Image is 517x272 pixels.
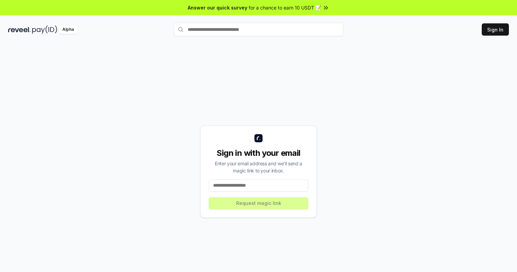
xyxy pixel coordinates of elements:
span: for a chance to earn 10 USDT 📝 [249,4,321,11]
img: reveel_dark [8,25,31,34]
div: Enter your email address and we’ll send a magic link to your inbox. [209,160,308,174]
img: pay_id [32,25,57,34]
img: logo_small [254,134,263,142]
div: Alpha [59,25,78,34]
div: Sign in with your email [209,148,308,159]
button: Sign In [482,23,509,36]
span: Answer our quick survey [188,4,247,11]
